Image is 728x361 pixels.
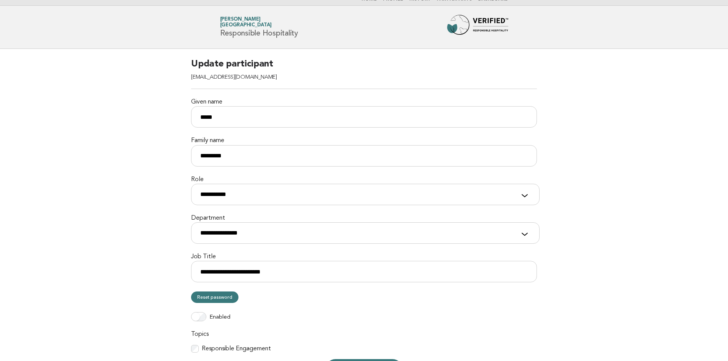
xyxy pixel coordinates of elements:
[191,58,537,89] h2: Update participant
[191,98,537,106] label: Given name
[220,17,272,28] a: [PERSON_NAME][GEOGRAPHIC_DATA]
[191,137,537,145] label: Family name
[191,253,537,261] label: Job Title
[191,74,277,80] span: [EMAIL_ADDRESS][DOMAIN_NAME]
[191,176,537,184] label: Role
[191,330,537,338] label: Topics
[209,314,230,321] label: Enabled
[191,291,238,303] a: Reset password
[191,214,537,222] label: Department
[220,17,298,37] h1: Responsible Hospitality
[447,15,508,39] img: Forbes Travel Guide
[202,345,271,353] label: Responsible Engagement
[220,23,272,28] span: [GEOGRAPHIC_DATA]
